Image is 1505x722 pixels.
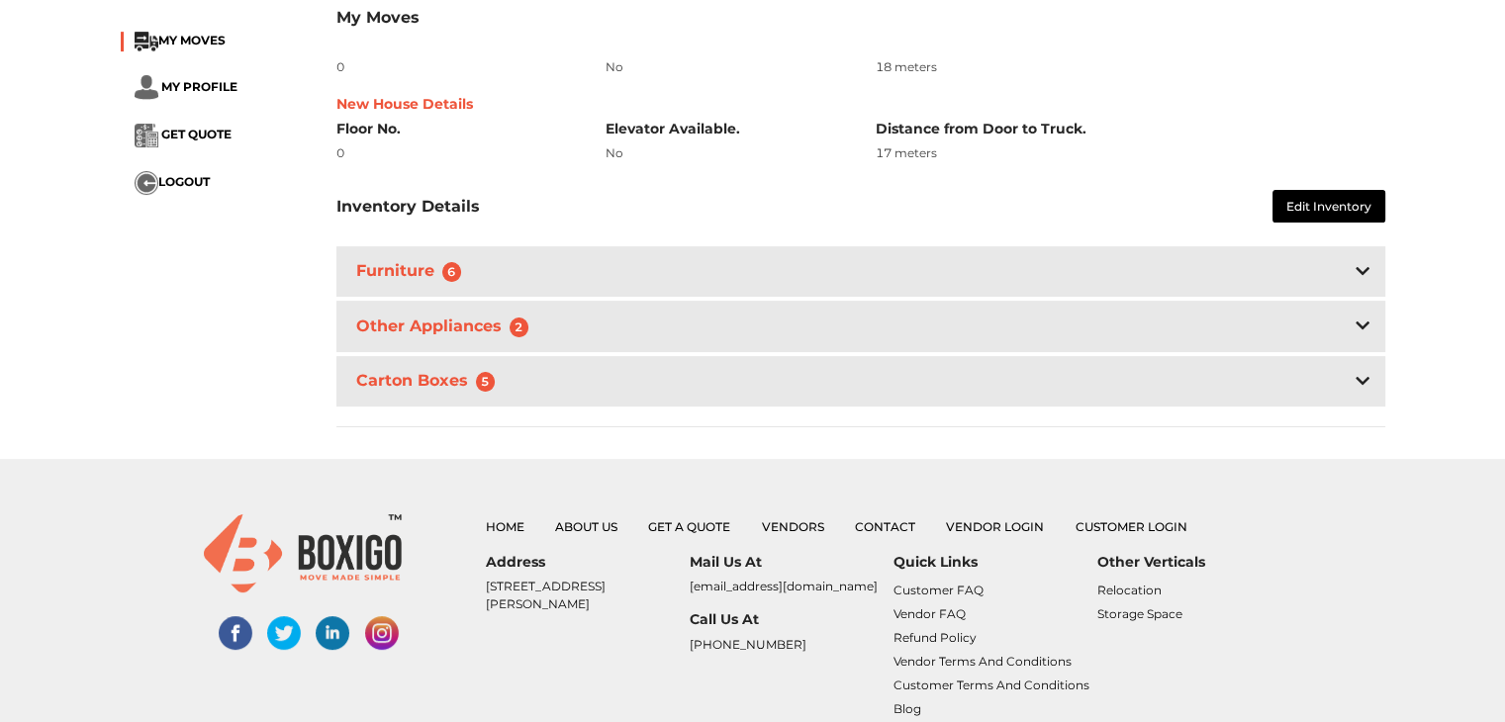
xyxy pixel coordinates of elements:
[690,637,806,652] a: [PHONE_NUMBER]
[158,174,210,189] span: LOGOUT
[1097,583,1162,597] a: Relocation
[606,58,846,76] div: No
[336,197,480,216] h3: Inventory Details
[876,121,1385,137] h6: Distance from Door to Truck.
[219,616,252,650] img: facebook-social-links
[1076,519,1187,534] a: Customer Login
[690,611,894,628] h6: Call Us At
[336,58,577,76] div: 0
[267,616,301,650] img: twitter-social-links
[161,79,237,94] span: MY PROFILE
[135,32,158,51] img: ...
[352,257,474,286] h3: Furniture
[510,317,529,337] span: 2
[486,519,524,534] a: Home
[486,554,690,571] h6: Address
[135,171,210,195] button: ...LOGOUT
[336,121,577,137] h6: Floor No.
[316,616,349,650] img: linked-in-social-links
[336,144,577,162] div: 0
[894,630,977,645] a: Refund Policy
[855,519,915,534] a: Contact
[1272,190,1385,223] button: Edit Inventory
[648,519,730,534] a: Get a Quote
[894,583,984,597] a: Customer FAQ
[135,127,232,141] a: ... GET QUOTE
[894,654,1072,669] a: Vendor Terms and Conditions
[352,313,541,341] h3: Other Appliances
[690,579,878,593] a: [EMAIL_ADDRESS][DOMAIN_NAME]
[1097,606,1182,621] a: Storage Space
[894,701,921,716] a: Blog
[876,58,1385,76] div: 18 meters
[894,554,1097,571] h6: Quick Links
[158,33,226,47] span: MY MOVES
[606,121,846,137] h6: Elevator Available.
[690,554,894,571] h6: Mail Us At
[442,262,462,282] span: 6
[336,8,1385,27] h3: My Moves
[365,616,399,650] img: instagram-social-links
[161,127,232,141] span: GET QUOTE
[486,578,690,613] p: [STREET_ADDRESS][PERSON_NAME]
[555,519,617,534] a: About Us
[762,519,824,534] a: Vendors
[135,75,158,100] img: ...
[476,372,496,392] span: 5
[876,144,1385,162] div: 17 meters
[135,171,158,195] img: ...
[894,677,1089,692] a: Customer Terms and Conditions
[135,124,158,147] img: ...
[135,79,237,94] a: ... MY PROFILE
[1097,554,1301,571] h6: Other Verticals
[352,367,508,396] h3: Carton Boxes
[946,519,1044,534] a: Vendor Login
[204,514,402,592] img: boxigo_logo_small
[336,96,1385,113] h6: New House Details
[606,144,846,162] div: No
[894,606,966,621] a: Vendor FAQ
[135,33,226,47] a: ...MY MOVES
